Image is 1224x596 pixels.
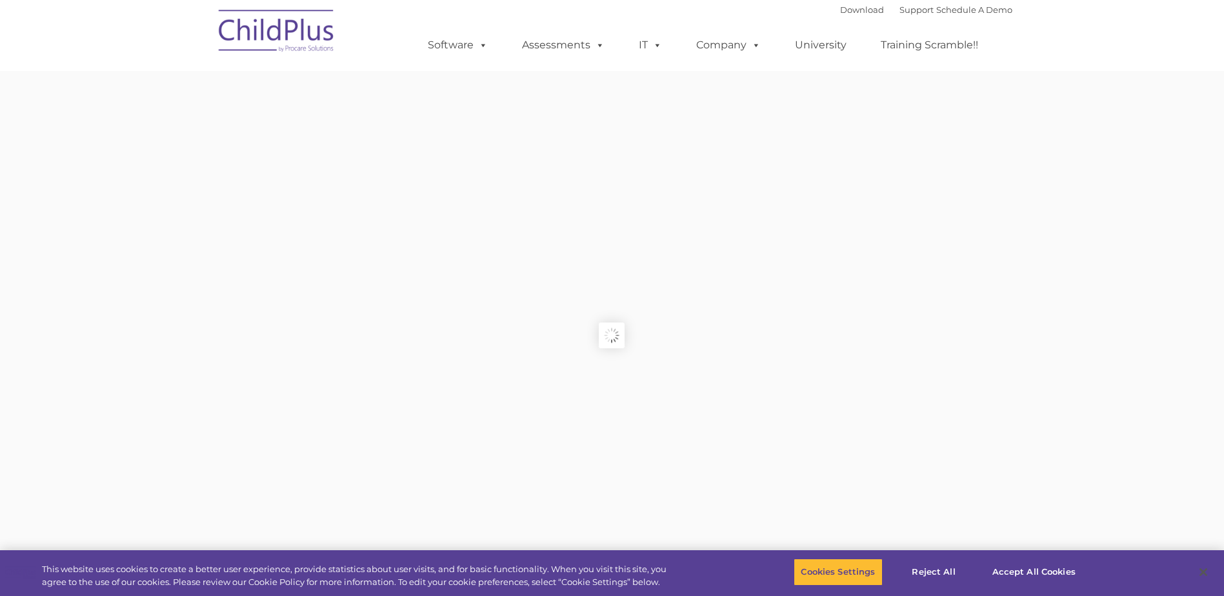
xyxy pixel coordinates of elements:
a: Support [899,5,934,15]
img: ChildPlus by Procare Solutions [212,1,341,65]
a: University [782,32,859,58]
button: Close [1189,558,1218,586]
a: Assessments [509,32,617,58]
a: Software [415,32,501,58]
a: Download [840,5,884,15]
a: Schedule A Demo [936,5,1012,15]
button: Cookies Settings [794,559,882,586]
a: Company [683,32,774,58]
div: This website uses cookies to create a better user experience, provide statistics about user visit... [42,563,673,588]
a: Training Scramble!! [868,32,991,58]
font: | [840,5,1012,15]
a: IT [626,32,675,58]
button: Accept All Cookies [985,559,1083,586]
button: Reject All [894,559,974,586]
